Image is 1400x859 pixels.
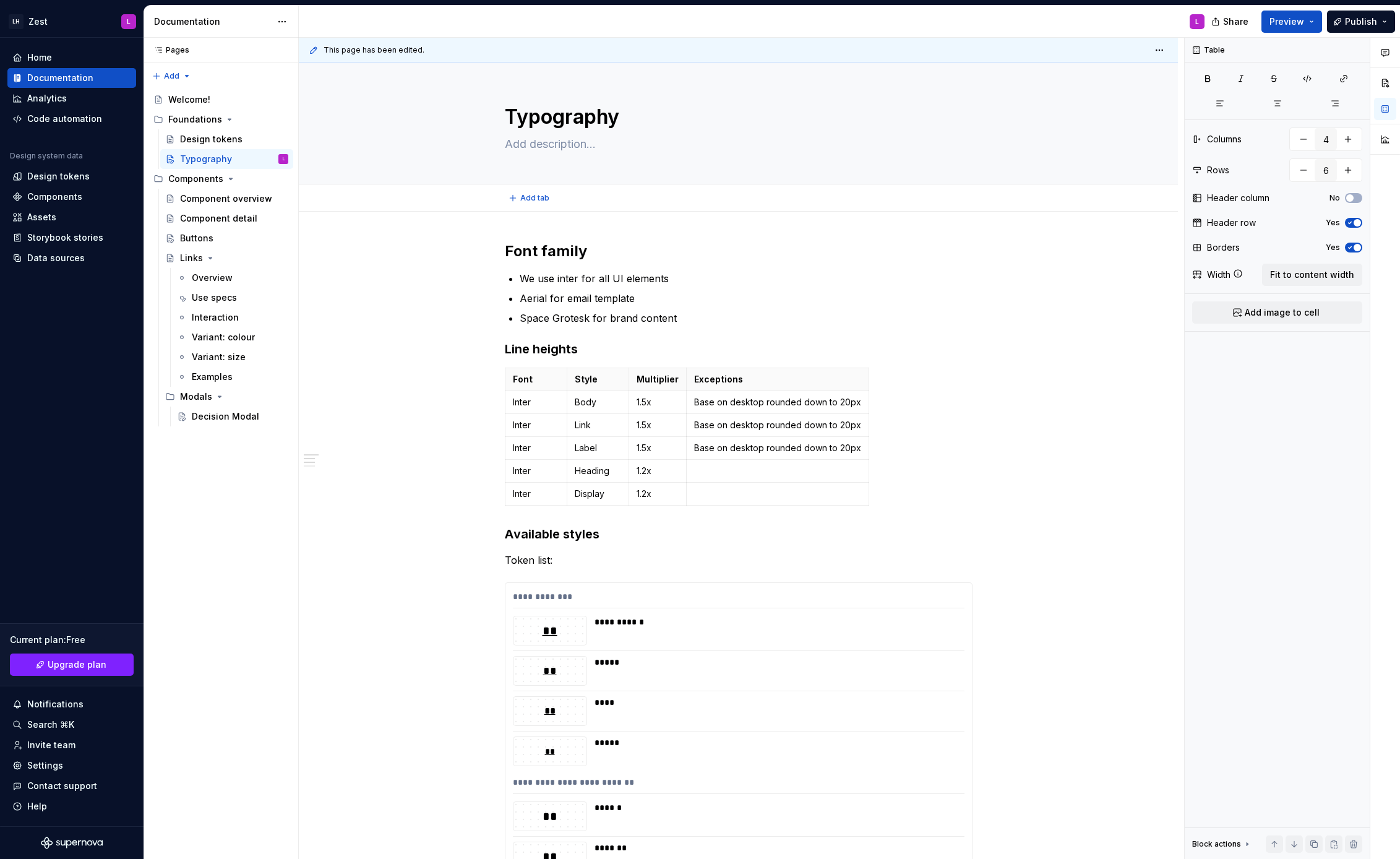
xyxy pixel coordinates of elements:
div: Foundations [148,110,293,129]
a: Components [7,187,136,207]
p: We use inter for all UI elements [520,271,973,286]
div: Search ⌘K [27,719,74,731]
div: Links [180,252,203,264]
a: Data sources [7,248,136,268]
div: Components [148,169,293,189]
a: Home [7,48,136,67]
div: Component overview [180,192,272,205]
div: Modals [160,387,293,407]
p: Heading [575,465,621,477]
div: Help [27,800,47,813]
div: Code automation [27,113,102,125]
label: Yes [1326,243,1340,253]
a: Buttons [160,228,293,248]
span: Add image to cell [1245,306,1320,319]
div: Width [1207,269,1230,281]
div: Assets [27,211,56,223]
div: Borders [1207,241,1240,254]
a: Links [160,248,293,268]
div: Buttons [180,232,213,244]
p: Base on desktop rounded down to 20px [694,396,861,408]
a: Use specs [172,288,293,308]
div: Component detail [180,212,257,225]
button: Upgrade plan [10,654,134,676]
p: Body [575,396,621,408]
a: Variant: colour [172,327,293,347]
p: Base on desktop rounded down to 20px [694,419,861,431]
a: Code automation [7,109,136,129]
div: Block actions [1192,835,1252,853]
div: Header row [1207,217,1256,229]
p: Exceptions [694,373,861,386]
div: Overview [192,272,233,284]
p: 1.2x [637,465,679,477]
div: Pages [148,45,189,55]
span: Fit to content width [1270,269,1354,281]
span: Preview [1269,15,1304,28]
div: Invite team [27,739,75,751]
p: 1.2x [637,488,679,500]
p: Link [575,419,621,431]
div: Columns [1207,133,1242,145]
p: Style [575,373,621,386]
div: Page tree [148,90,293,426]
div: Components [168,173,223,185]
button: Search ⌘K [7,715,136,735]
h3: Line heights [505,340,973,358]
svg: Supernova Logo [41,837,103,849]
button: Help [7,796,136,816]
a: TypographyL [160,149,293,169]
a: Design tokens [7,166,136,186]
label: Yes [1326,218,1340,228]
p: 1.5x [637,442,679,454]
h2: Font family [505,241,973,261]
button: Contact support [7,776,136,796]
div: Header column [1207,192,1269,204]
div: Data sources [27,252,85,264]
div: Variant: size [192,351,246,363]
a: Analytics [7,88,136,108]
a: Documentation [7,68,136,88]
div: LH [9,14,24,29]
div: L [127,17,131,27]
label: No [1329,193,1340,203]
span: Publish [1345,15,1377,28]
div: Foundations [168,113,222,126]
button: Add image to cell [1192,301,1362,324]
strong: Font [513,374,533,384]
p: Multiplier [637,373,679,386]
p: Aerial for email template [520,291,973,306]
button: Fit to content width [1262,264,1362,286]
div: Examples [192,371,233,383]
span: Upgrade plan [48,658,106,671]
div: Interaction [192,311,239,324]
div: Analytics [27,92,67,105]
div: Variant: colour [192,331,255,343]
p: 1.5x [637,419,679,431]
p: Inter [513,419,559,431]
a: Overview [172,268,293,288]
div: Design tokens [27,170,90,183]
p: Display [575,488,621,500]
a: Examples [172,367,293,387]
a: Component detail [160,209,293,228]
a: Storybook stories [7,228,136,248]
button: Add tab [505,189,555,207]
div: Typography [180,153,232,165]
div: Decision Modal [192,410,259,423]
button: Share [1205,11,1256,33]
div: L [1195,17,1199,27]
a: Variant: size [172,347,293,367]
div: Components [27,191,82,203]
span: Add tab [520,193,549,203]
button: Notifications [7,694,136,714]
div: Contact support [27,780,97,792]
a: Component overview [160,189,293,209]
p: Inter [513,396,559,408]
button: Publish [1327,11,1395,33]
div: Settings [27,759,63,772]
a: Welcome! [148,90,293,110]
p: 1.5x [637,396,679,408]
div: Block actions [1192,839,1241,849]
